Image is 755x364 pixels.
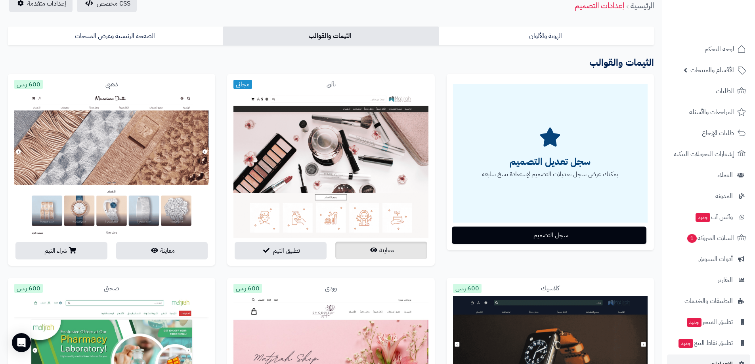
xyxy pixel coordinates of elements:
div: وردي [233,284,428,293]
span: التطبيقات والخدمات [684,295,733,307]
span: لوحة التحكم [705,44,734,55]
span: تطبيق المتجر [686,316,733,328]
span: السلات المتروكة [686,233,734,244]
span: الأقسام والمنتجات [690,65,734,76]
span: العملاء [717,170,733,181]
a: المراجعات والأسئلة [667,103,750,122]
a: العملاء [667,166,750,185]
span: وآتس آب [695,212,733,223]
div: كلاسيك [453,284,648,293]
span: جديد [687,318,701,327]
span: مجاني [233,80,252,89]
a: لوحة التحكم [667,40,750,59]
a: وآتس آبجديد [667,208,750,227]
span: الطلبات [716,86,734,97]
span: 600 ر.س [453,284,482,293]
span: أدوات التسويق [698,253,733,265]
a: الصفحة الرئيسية وعرض المنتجات [8,27,223,46]
span: جديد [679,339,693,348]
a: إشعارات التحويلات البنكية [667,145,750,164]
span: 600 ر.س [233,284,262,293]
div: Open Intercom Messenger [12,333,31,352]
a: تطبيق المتجرجديد [667,313,750,332]
h2: سجل تعديل التصميم [453,154,648,170]
a: التقارير [667,271,750,290]
button: تطبيق الثيم [235,242,327,259]
div: تألق [233,80,428,89]
span: تطبيق الثيم [273,246,300,255]
span: طلبات الإرجاع [702,128,734,139]
span: إشعارات التحويلات البنكية [674,149,734,160]
a: طلبات الإرجاع [667,124,750,143]
span: المراجعات والأسئلة [689,107,734,118]
span: التقارير [718,274,733,286]
div: يمكنك عرض سجل تعديلات التصميم لإستعادة نسخ سابقة [453,84,648,223]
a: السلات المتروكة1 [667,229,750,248]
a: الهوية والألوان [439,27,654,46]
button: معاينة [335,242,427,259]
span: 600 ر.س [14,284,43,293]
a: المدونة [667,187,750,206]
a: التطبيقات والخدمات [667,292,750,311]
a: تطبيق نقاط البيعجديد [667,334,750,353]
div: صحتي [14,284,209,293]
button: سجل التصميم [452,227,646,244]
span: 1 [687,234,697,243]
span: جديد [696,213,710,222]
h3: الثيمات والقوالب [8,55,654,71]
span: المدونة [715,191,733,202]
span: تطبيق نقاط البيع [678,337,733,349]
a: الثيمات والقوالب [223,27,438,46]
div: ذهبي [14,80,209,89]
button: معاينة [116,242,208,259]
a: أدوات التسويق [667,250,750,269]
a: الطلبات [667,82,750,101]
button: شراء الثيم [15,242,107,259]
img: logo-2.png [701,20,747,37]
span: 600 ر.س [14,80,43,89]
